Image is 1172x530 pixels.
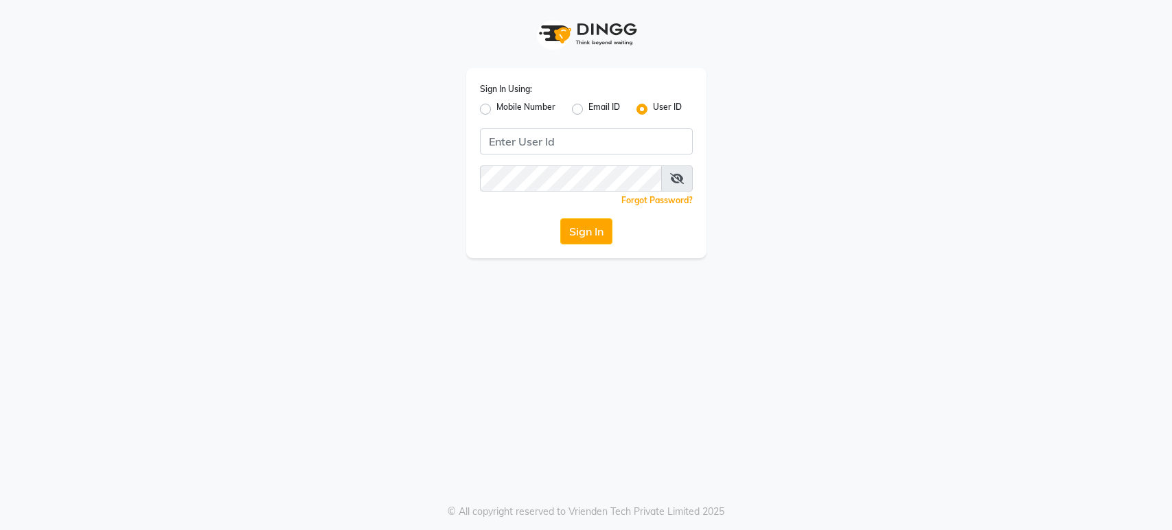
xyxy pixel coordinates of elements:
input: Username [480,128,693,154]
input: Username [480,165,662,192]
a: Forgot Password? [621,195,693,205]
label: Email ID [588,101,620,117]
img: logo1.svg [531,14,641,54]
label: User ID [653,101,682,117]
label: Mobile Number [496,101,555,117]
button: Sign In [560,218,612,244]
label: Sign In Using: [480,83,532,95]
